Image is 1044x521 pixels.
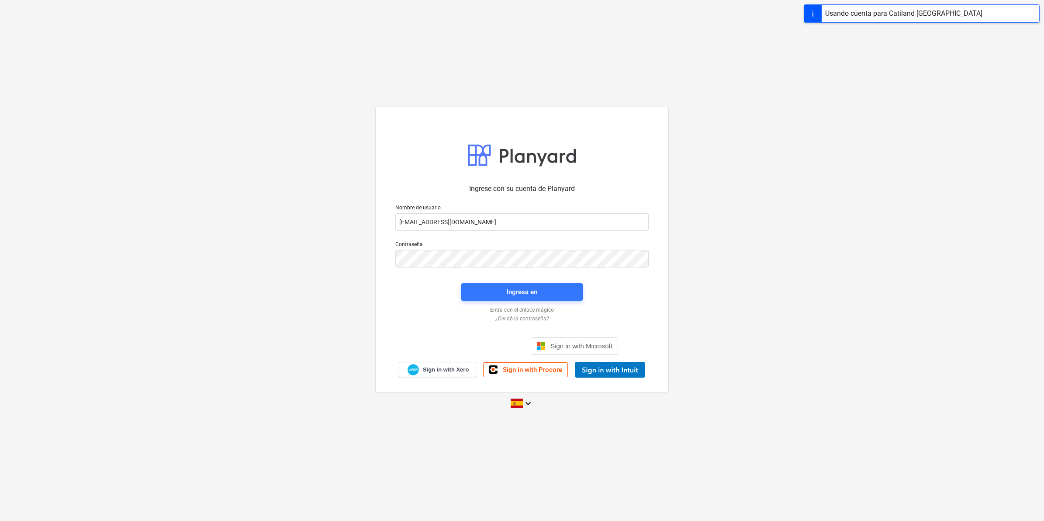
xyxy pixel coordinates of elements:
[503,366,562,374] span: Sign in with Procore
[399,362,477,377] a: Sign in with Xero
[408,364,419,376] img: Xero logo
[422,337,528,356] iframe: Botón Iniciar sesión con Google
[423,366,469,374] span: Sign in with Xero
[507,286,537,298] div: Ingresa en
[461,283,583,301] button: Ingresa en
[536,342,545,351] img: Microsoft logo
[550,342,612,350] span: Sign in with Microsoft
[395,184,649,194] p: Ingrese con su cuenta de Planyard
[483,362,568,377] a: Sign in with Procore
[391,307,653,314] a: Entra con el enlace mágico
[391,316,653,323] a: ¿Olvidó la contraseña?
[523,398,533,409] i: keyboard_arrow_down
[825,8,982,19] div: Usando cuenta para Catiland [GEOGRAPHIC_DATA]
[395,205,649,213] p: Nombre de usuario
[395,213,649,231] input: Nombre de usuario
[395,241,649,250] p: Contraseña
